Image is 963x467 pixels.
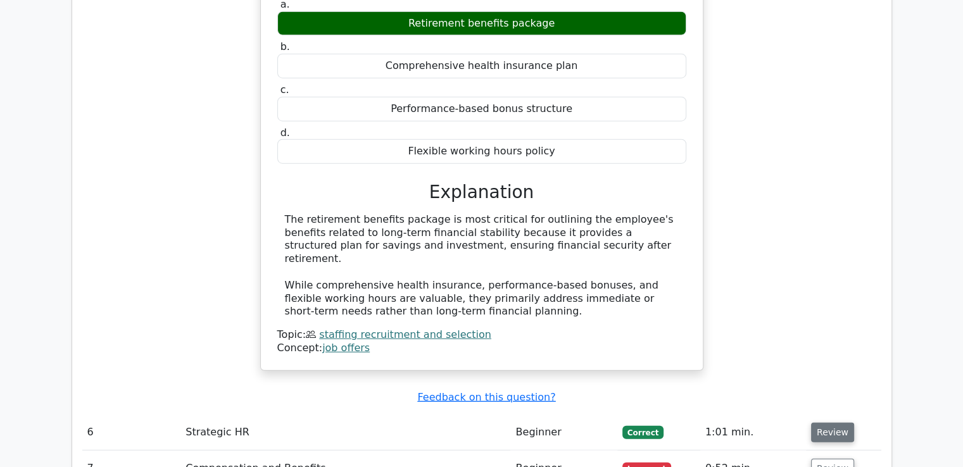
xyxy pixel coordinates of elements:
[180,414,510,451] td: Strategic HR
[417,391,555,403] a: Feedback on this question?
[280,84,289,96] span: c.
[319,328,491,340] a: staffing recruitment and selection
[285,182,679,203] h3: Explanation
[277,342,686,355] div: Concept:
[510,414,617,451] td: Beginner
[280,40,290,53] span: b.
[277,11,686,36] div: Retirement benefits package
[277,328,686,342] div: Topic:
[322,342,370,354] a: job offers
[622,426,664,439] span: Correct
[277,139,686,164] div: Flexible working hours policy
[285,213,679,318] div: The retirement benefits package is most critical for outlining the employee's benefits related to...
[280,127,290,139] span: d.
[82,414,181,451] td: 6
[811,423,854,442] button: Review
[277,54,686,78] div: Comprehensive health insurance plan
[277,97,686,121] div: Performance-based bonus structure
[700,414,806,451] td: 1:01 min.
